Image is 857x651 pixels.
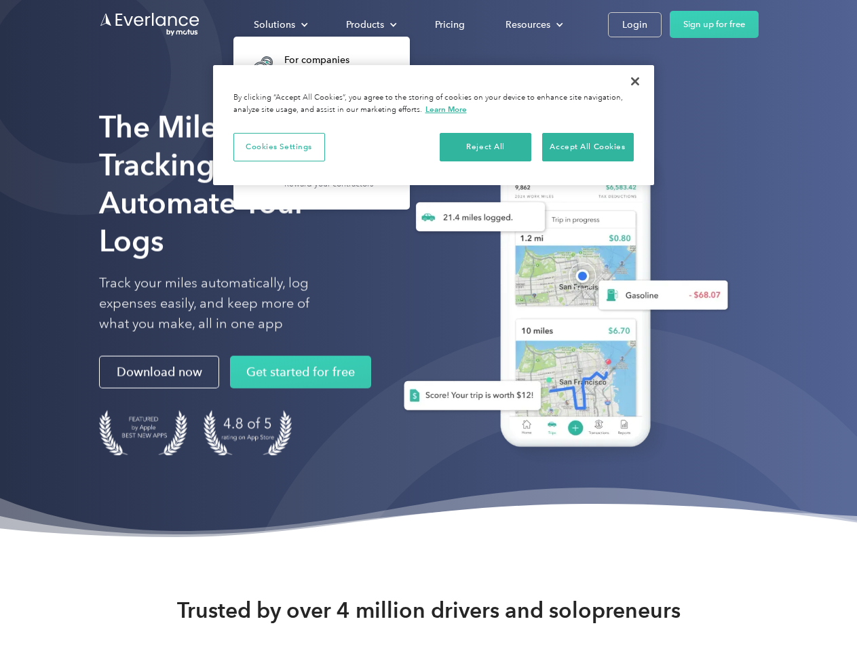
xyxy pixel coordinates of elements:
div: Solutions [254,16,295,33]
nav: Solutions [233,37,410,210]
button: Reject All [440,133,531,161]
button: Close [620,66,650,96]
div: Resources [492,13,574,37]
p: Track your miles automatically, log expenses easily, and keep more of what you make, all in one app [99,273,341,334]
button: Accept All Cookies [542,133,634,161]
a: Get started for free [230,356,371,389]
div: Privacy [213,65,654,185]
div: Cookie banner [213,65,654,185]
a: Download now [99,356,219,389]
div: Solutions [240,13,319,37]
div: Pricing [435,16,465,33]
div: Login [622,16,647,33]
a: Go to homepage [99,12,201,37]
div: For companies [284,54,392,67]
div: Products [346,16,384,33]
a: Pricing [421,13,478,37]
strong: Trusted by over 4 million drivers and solopreneurs [177,597,681,624]
div: Products [332,13,408,37]
img: 4.9 out of 5 stars on the app store [204,410,292,456]
a: Login [608,12,662,37]
a: For companiesEasy vehicle reimbursements [240,45,399,89]
div: By clicking “Accept All Cookies”, you agree to the storing of cookies on your device to enhance s... [233,92,634,116]
img: Everlance, mileage tracker app, expense tracking app [382,129,739,467]
img: Badge for Featured by Apple Best New Apps [99,410,187,456]
button: Cookies Settings [233,133,325,161]
div: Resources [506,16,550,33]
a: More information about your privacy, opens in a new tab [425,104,467,114]
a: Sign up for free [670,11,759,38]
